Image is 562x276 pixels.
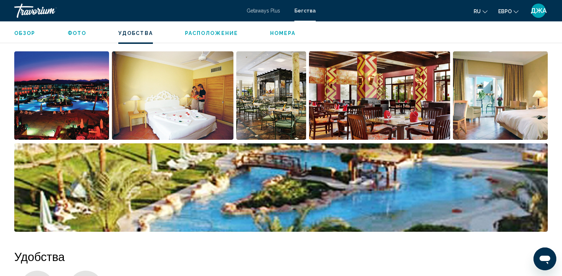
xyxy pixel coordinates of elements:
span: ru [474,9,481,14]
a: Травориум [14,4,239,18]
a: Бегства [294,8,316,14]
iframe: Кнопка запуска окна обмена сообщениями [533,247,556,270]
h2: Удобства [14,249,548,264]
button: Пользовательское меню [529,3,548,18]
button: Обзор [14,30,36,36]
button: Открыть полноэкранный слайдер изображений [453,51,548,140]
button: Изменение языка [474,6,488,16]
button: Фото [68,30,86,36]
button: Номера [270,30,296,36]
button: Открыть полноэкранный слайдер изображений [309,51,450,140]
a: Getaways Plus [247,8,280,14]
button: Удобства [118,30,153,36]
button: Открыть полноэкранный слайдер изображений [14,51,109,140]
span: ДЖА [531,7,547,14]
span: евро [498,9,512,14]
button: Изменить валюту [498,6,519,16]
button: Открыть полноэкранный слайдер изображений [14,143,548,232]
button: Открыть полноэкранный слайдер изображений [112,51,233,140]
button: Открыть полноэкранный слайдер изображений [236,51,306,140]
button: Расположение [185,30,238,36]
